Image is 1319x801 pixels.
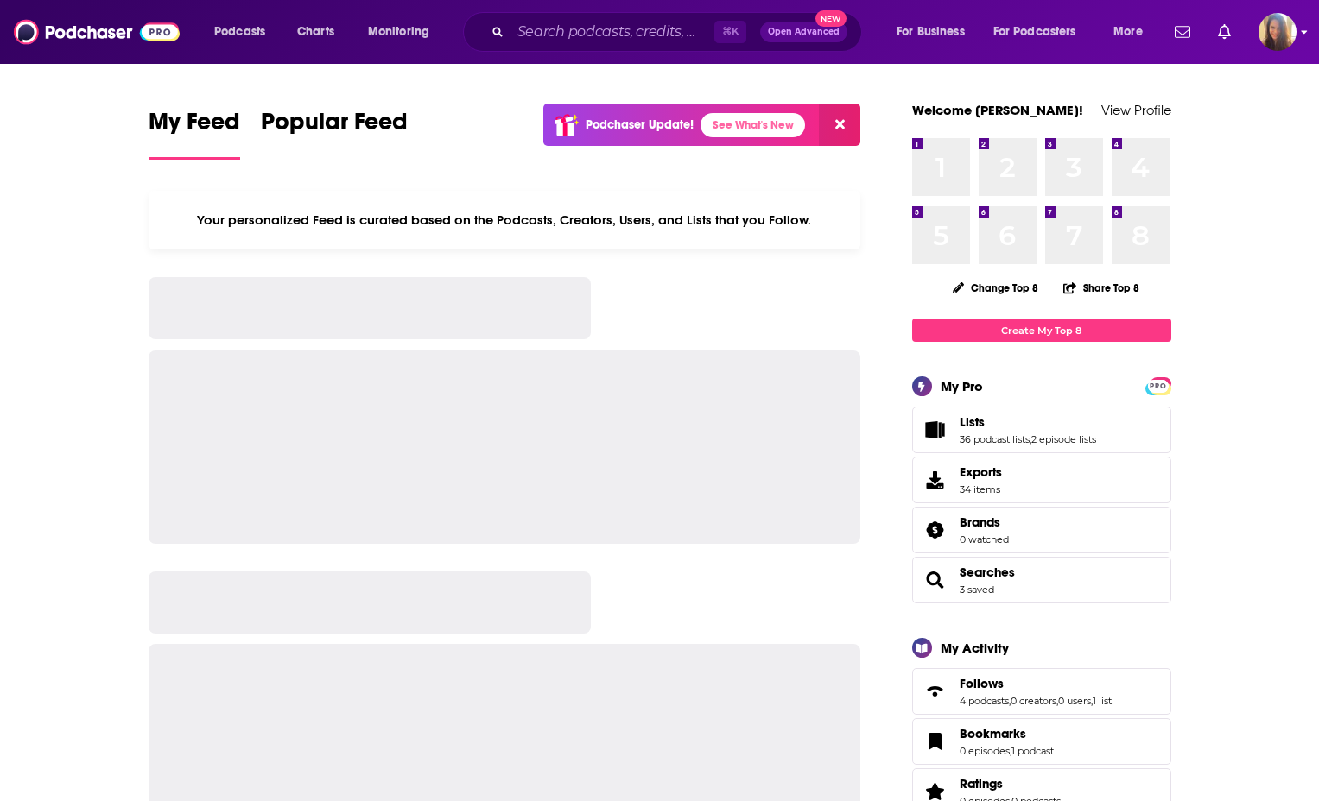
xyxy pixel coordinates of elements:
span: Popular Feed [261,107,408,147]
span: Searches [912,557,1171,603]
span: Logged in as AHartman333 [1259,13,1297,51]
div: My Pro [941,378,983,394]
a: 0 episodes [960,745,1010,757]
span: Bookmarks [960,726,1026,741]
a: Bookmarks [960,726,1054,741]
span: Lists [960,414,985,430]
a: Searches [918,568,953,592]
button: Share Top 8 [1062,271,1140,305]
span: Follows [912,668,1171,715]
button: open menu [1101,18,1164,46]
span: More [1113,20,1143,44]
a: 1 podcast [1011,745,1054,757]
span: New [815,10,847,27]
a: Show notifications dropdown [1211,17,1238,47]
button: open menu [202,18,288,46]
span: Follows [960,676,1004,691]
a: 1 list [1093,695,1112,707]
button: Open AdvancedNew [760,22,847,42]
button: Show profile menu [1259,13,1297,51]
button: Change Top 8 [942,277,1049,299]
a: Searches [960,564,1015,580]
span: Exports [918,468,953,492]
a: Charts [286,18,345,46]
a: 0 users [1058,695,1091,707]
a: 2 episode lists [1031,433,1096,445]
span: , [1009,695,1011,707]
span: For Business [897,20,965,44]
a: Welcome [PERSON_NAME]! [912,102,1083,118]
span: , [1056,695,1058,707]
div: Your personalized Feed is curated based on the Podcasts, Creators, Users, and Lists that you Follow. [149,191,861,249]
a: PRO [1148,379,1169,392]
span: For Podcasters [993,20,1076,44]
img: Podchaser - Follow, Share and Rate Podcasts [14,16,180,48]
span: Brands [912,507,1171,553]
a: Show notifications dropdown [1168,17,1197,47]
div: Search podcasts, credits, & more... [479,12,878,52]
span: Podcasts [214,20,265,44]
a: Popular Feed [261,107,408,160]
a: 0 watched [960,533,1009,546]
a: My Feed [149,107,240,160]
button: open menu [982,18,1101,46]
p: Podchaser Update! [586,117,694,132]
div: My Activity [941,640,1009,656]
a: Brands [960,514,1009,530]
button: open menu [356,18,452,46]
a: 36 podcast lists [960,433,1030,445]
input: Search podcasts, credits, & more... [510,18,714,46]
a: 3 saved [960,583,994,596]
a: 4 podcasts [960,695,1009,707]
span: Bookmarks [912,718,1171,765]
span: My Feed [149,107,240,147]
span: Exports [960,464,1002,480]
span: , [1030,433,1031,445]
span: Brands [960,514,1000,530]
img: User Profile [1259,13,1297,51]
a: Create My Top 8 [912,319,1171,342]
span: Lists [912,407,1171,453]
a: Follows [918,679,953,703]
span: Ratings [960,776,1003,792]
span: Open Advanced [768,28,840,36]
button: open menu [885,18,986,46]
span: , [1091,695,1093,707]
a: Bookmarks [918,729,953,754]
a: Ratings [960,776,1061,792]
a: Lists [918,418,953,442]
a: See What's New [701,113,805,137]
span: Monitoring [368,20,429,44]
span: , [1010,745,1011,757]
span: ⌘ K [714,21,746,43]
a: Lists [960,414,1096,430]
a: 0 creators [1011,695,1056,707]
a: View Profile [1101,102,1171,118]
span: PRO [1148,380,1169,393]
span: Charts [297,20,334,44]
a: Brands [918,518,953,542]
a: Exports [912,457,1171,503]
a: Follows [960,676,1112,691]
span: 34 items [960,483,1002,495]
